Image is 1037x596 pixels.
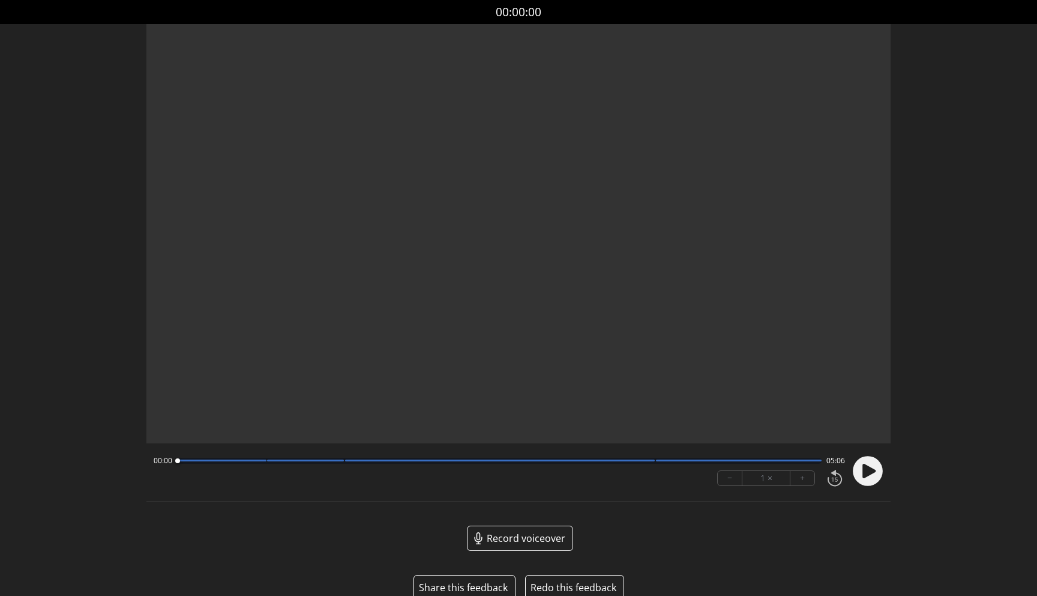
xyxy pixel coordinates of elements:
[742,471,790,485] div: 1 ×
[487,531,565,546] span: Record voiceover
[496,4,541,21] a: 00:00:00
[790,471,814,485] button: +
[467,526,573,551] a: Record voiceover
[154,456,172,466] span: 00:00
[718,471,742,485] button: −
[826,456,845,466] span: 05:06
[419,580,508,595] button: Share this feedback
